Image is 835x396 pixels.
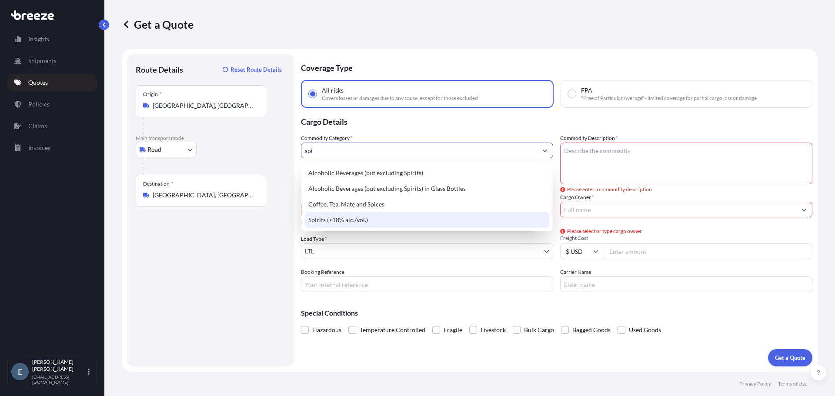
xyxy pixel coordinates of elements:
[560,227,642,236] span: Please select or type cargo owner
[301,108,812,134] p: Cargo Details
[481,323,506,336] span: Livestock
[18,367,22,376] span: E
[537,143,553,158] button: Show suggestions
[28,35,49,43] p: Insights
[561,202,796,217] input: Full name
[305,181,549,196] div: Alcoholic Beverages (but excluding Spirits) in Glass Bottles
[28,143,50,152] p: Invoices
[153,191,255,200] input: Destination
[28,57,57,65] p: Shipments
[147,145,161,154] span: Road
[301,143,537,158] input: Select a commodity type
[739,380,771,387] p: Privacy Policy
[230,65,282,74] p: Reset Route Details
[301,309,812,316] p: Special Conditions
[136,64,183,75] p: Route Details
[560,193,594,202] label: Cargo Owner
[775,353,805,362] p: Get a Quote
[305,247,314,256] span: LTL
[560,134,618,143] label: Commodity Description
[581,95,757,102] span: "Free of Particular Average" - limited coverage for partial cargo loss or damage
[32,374,86,385] p: [EMAIL_ADDRESS][DOMAIN_NAME]
[778,380,807,387] p: Terms of Use
[28,78,48,87] p: Quotes
[143,180,174,187] div: Destination
[301,276,553,292] input: Your internal reference
[305,196,549,212] div: Coffee, Tea, Mate and Spices
[629,323,661,336] span: Used Goods
[136,135,285,142] p: Main transport mode
[32,359,86,373] p: [PERSON_NAME] [PERSON_NAME]
[796,202,812,217] button: Show suggestions
[360,323,425,336] span: Temperature Controlled
[301,134,353,143] label: Commodity Category
[322,86,344,95] span: All risks
[305,165,549,228] div: Suggestions
[122,17,194,31] p: Get a Quote
[28,100,50,109] p: Policies
[312,323,341,336] span: Hazardous
[153,101,255,110] input: Origin
[560,185,652,194] span: Please enter a commodity description
[301,268,344,276] label: Booking Reference
[581,86,592,95] span: FPA
[524,323,554,336] span: Bulk Cargo
[301,219,553,226] span: Please enter a commodity value
[305,165,549,181] div: Alcoholic Beverages (but excluding Spirits)
[560,268,591,276] label: Carrier Name
[143,91,162,98] div: Origin
[28,122,47,130] p: Claims
[301,235,327,243] span: Load Type
[322,95,478,102] span: Covers losses or damages due to any cause, except for those excluded
[560,276,812,292] input: Enter name
[444,323,462,336] span: Fragile
[136,142,197,157] button: Select transport
[301,54,812,80] p: Coverage Type
[572,323,611,336] span: Bagged Goods
[560,235,812,242] span: Freight Cost
[604,243,812,259] input: Enter amount
[301,193,553,200] span: Commodity Value
[305,212,549,228] div: Spirits (>18% alc./vol.)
